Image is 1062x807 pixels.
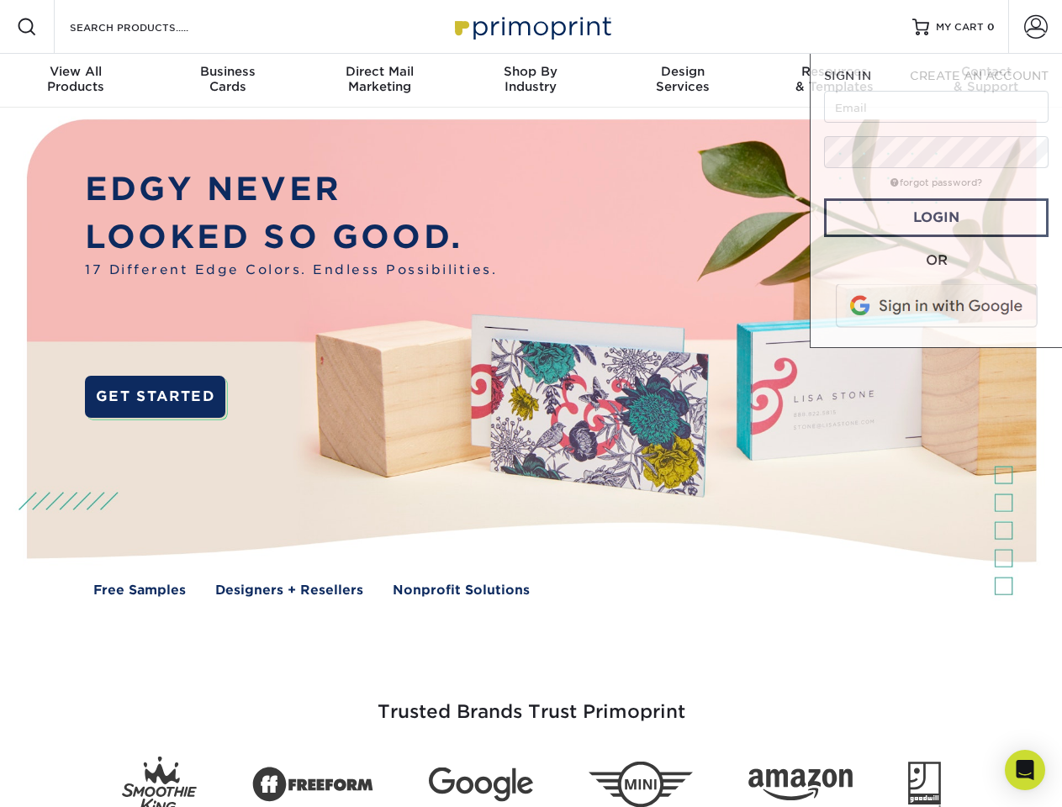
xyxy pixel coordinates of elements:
[987,21,995,33] span: 0
[4,756,143,801] iframe: Google Customer Reviews
[890,177,982,188] a: forgot password?
[455,64,606,94] div: Industry
[429,767,533,802] img: Google
[151,54,303,108] a: BusinessCards
[607,64,758,94] div: Services
[151,64,303,94] div: Cards
[1005,750,1045,790] div: Open Intercom Messenger
[447,8,616,45] img: Primoprint
[40,661,1023,743] h3: Trusted Brands Trust Primoprint
[824,91,1049,123] input: Email
[85,214,497,261] p: LOOKED SO GOOD.
[824,69,871,82] span: SIGN IN
[758,64,910,94] div: & Templates
[68,17,232,37] input: SEARCH PRODUCTS.....
[936,20,984,34] span: MY CART
[304,54,455,108] a: Direct MailMarketing
[824,198,1049,237] a: Login
[93,581,186,600] a: Free Samples
[758,54,910,108] a: Resources& Templates
[910,69,1049,82] span: CREATE AN ACCOUNT
[607,54,758,108] a: DesignServices
[85,166,497,214] p: EDGY NEVER
[455,54,606,108] a: Shop ByIndustry
[393,581,530,600] a: Nonprofit Solutions
[908,762,941,807] img: Goodwill
[758,64,910,79] span: Resources
[304,64,455,94] div: Marketing
[455,64,606,79] span: Shop By
[215,581,363,600] a: Designers + Resellers
[824,251,1049,271] div: OR
[607,64,758,79] span: Design
[151,64,303,79] span: Business
[85,261,497,280] span: 17 Different Edge Colors. Endless Possibilities.
[85,376,225,418] a: GET STARTED
[748,769,853,801] img: Amazon
[304,64,455,79] span: Direct Mail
